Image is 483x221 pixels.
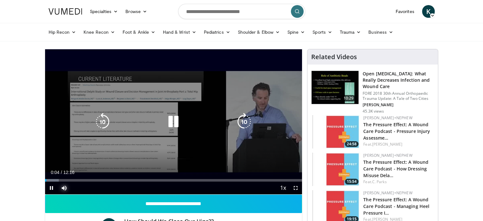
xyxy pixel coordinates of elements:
[58,182,70,194] button: Mute
[363,159,428,178] a: The Pressure Effect: A Wound Care Podcast - How Dressing Misuse Dela…
[363,102,434,107] p: [PERSON_NAME]
[61,170,62,175] span: /
[45,26,80,38] a: Hip Recon
[45,182,58,194] button: Pause
[86,5,122,18] a: Specialties
[365,26,397,38] a: Business
[312,153,360,186] a: 15:54
[311,53,357,61] h4: Related Videos
[363,197,429,216] a: The Pressure Effect: A Wound Care Podcast - Managing Heel Pressure I…
[159,26,200,38] a: Hand & Wrist
[372,179,387,184] a: C. Parks
[51,170,59,175] span: 0:04
[363,190,412,196] a: [PERSON_NAME]+Nephew
[122,5,151,18] a: Browse
[422,5,435,18] a: K
[363,153,412,158] a: [PERSON_NAME]+Nephew
[363,115,412,121] a: [PERSON_NAME]+Nephew
[200,26,234,38] a: Pediatrics
[277,182,289,194] button: Playback Rate
[345,179,359,184] span: 15:54
[49,8,82,15] img: VuMedi Logo
[363,179,433,185] div: Feat.
[312,115,360,148] img: 2a658e12-bd38-46e9-9f21-8239cc81ed40.150x105_q85_crop-smart_upscale.jpg
[63,170,74,175] span: 12:16
[312,153,360,186] img: 61e02083-5525-4adc-9284-c4ef5d0bd3c4.150x105_q85_crop-smart_upscale.jpg
[345,141,359,147] span: 24:58
[45,179,302,182] div: Progress Bar
[363,142,433,147] div: Feat.
[363,121,430,141] a: The Pressure Effect: A Wound Care Podcast - Pressure Injury Assessme…
[80,26,119,38] a: Knee Recon
[311,71,434,114] a: 10:29 Open [MEDICAL_DATA]: What Really Decreases Infection and Wound Care FORE 2018 30th Annual O...
[336,26,365,38] a: Trauma
[392,5,418,18] a: Favorites
[363,91,434,101] p: FORE 2018 30th Annual Orthopaedic Trauma Update: A Tale of Two Cities
[178,4,305,19] input: Search topics, interventions
[372,142,402,147] a: [PERSON_NAME]
[363,71,434,90] h3: Open [MEDICAL_DATA]: What Really Decreases Infection and Wound Care
[363,109,384,114] p: 45.3K views
[312,71,359,104] img: ded7be61-cdd8-40fc-98a3-de551fea390e.150x105_q85_crop-smart_upscale.jpg
[312,115,360,148] a: 24:58
[234,26,284,38] a: Shoulder & Elbow
[45,49,302,195] video-js: Video Player
[289,182,302,194] button: Fullscreen
[119,26,159,38] a: Foot & Ankle
[341,95,356,101] span: 10:29
[309,26,336,38] a: Sports
[284,26,309,38] a: Spine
